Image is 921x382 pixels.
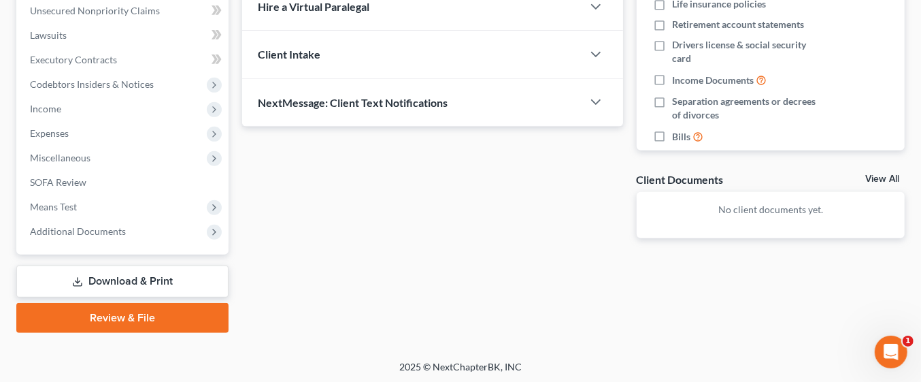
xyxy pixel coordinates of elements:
a: Download & Print [16,266,229,298]
span: Income [30,103,61,114]
span: Lawsuits [30,29,67,41]
a: SOFA Review [19,170,229,195]
span: Codebtors Insiders & Notices [30,78,154,90]
span: Income Documents [672,74,754,87]
a: Review & File [16,303,229,333]
span: Expenses [30,127,69,139]
span: NextMessage: Client Text Notifications [258,96,448,109]
span: Miscellaneous [30,152,90,163]
p: No client documents yet. [648,203,894,217]
span: Separation agreements or decrees of divorces [672,95,826,122]
span: Bills [672,130,690,144]
span: Means Test [30,201,77,212]
div: Client Documents [637,172,724,187]
a: Executory Contracts [19,48,229,72]
span: Client Intake [258,48,321,61]
span: Unsecured Nonpriority Claims [30,5,160,16]
a: Lawsuits [19,23,229,48]
iframe: Intercom live chat [875,336,907,368]
span: 1 [903,336,914,347]
span: SOFA Review [30,176,86,188]
span: Executory Contracts [30,54,117,65]
span: Additional Documents [30,225,126,237]
span: Retirement account statements [672,18,804,31]
span: Drivers license & social security card [672,38,826,65]
a: View All [865,174,899,184]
